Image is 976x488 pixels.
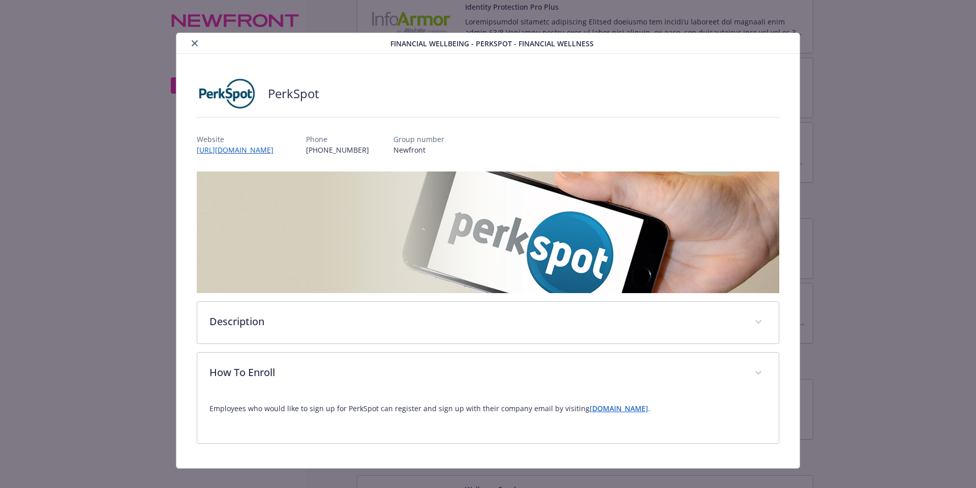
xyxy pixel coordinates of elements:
[197,145,282,155] a: [URL][DOMAIN_NAME]
[189,37,201,49] button: close
[197,394,779,443] div: How To Enroll
[197,171,780,293] img: banner
[209,314,743,329] p: Description
[590,404,648,413] a: [DOMAIN_NAME]
[306,134,369,145] p: Phone
[98,33,878,469] div: details for plan Financial Wellbeing - PerkSpot - Financial Wellness
[268,85,319,102] h2: PerkSpot
[197,302,779,343] div: Description
[209,403,767,415] p: Employees who would like to sign up for PerkSpot can register and sign up with their company emai...
[393,134,444,145] p: Group number
[197,78,258,109] img: PerkSpot
[306,145,369,155] p: [PHONE_NUMBER]
[393,145,444,155] p: Newfront
[209,365,743,380] p: How To Enroll
[197,353,779,394] div: How To Enroll
[390,38,594,49] span: Financial Wellbeing - PerkSpot - Financial Wellness
[197,134,282,145] p: Website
